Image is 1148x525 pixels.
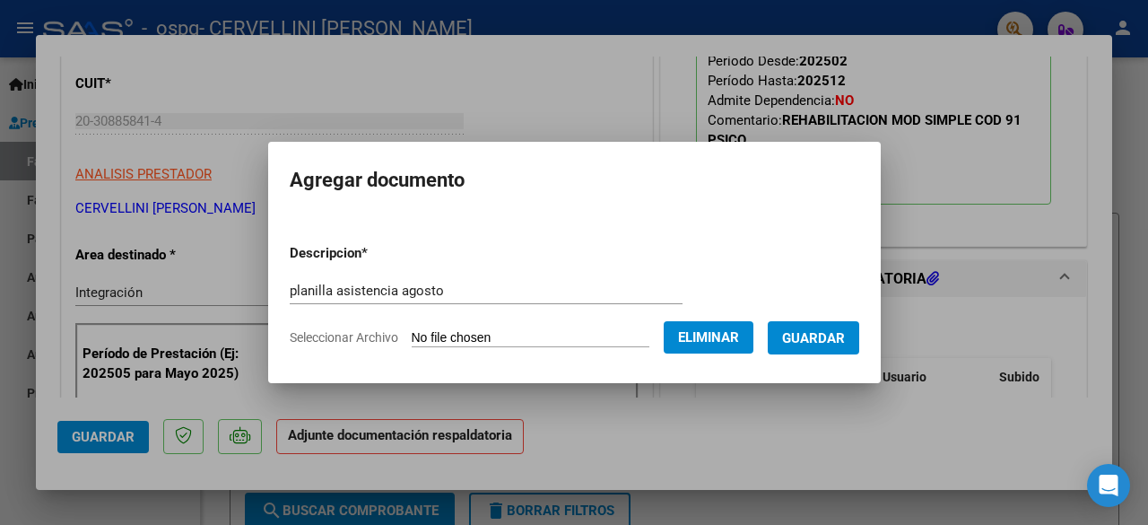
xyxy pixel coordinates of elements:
[290,163,859,197] h2: Agregar documento
[1087,464,1130,507] div: Open Intercom Messenger
[290,243,461,264] p: Descripcion
[664,321,753,354] button: Eliminar
[768,321,859,354] button: Guardar
[782,330,845,346] span: Guardar
[290,330,398,345] span: Seleccionar Archivo
[678,329,739,346] span: Eliminar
